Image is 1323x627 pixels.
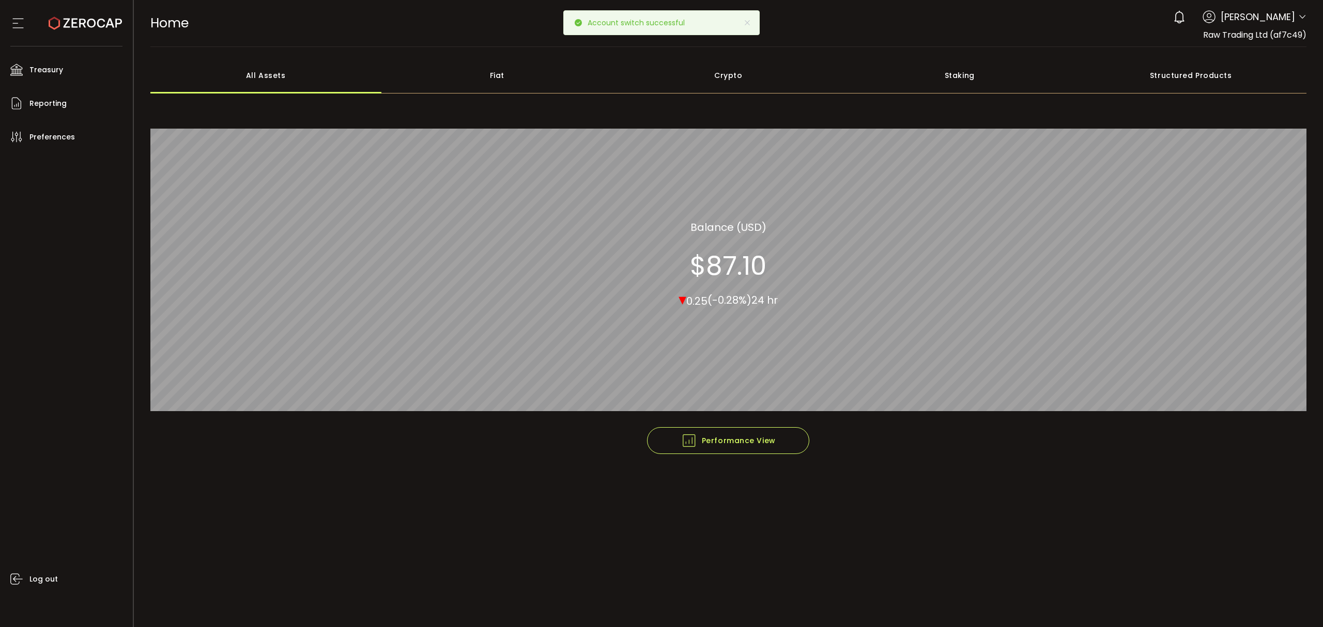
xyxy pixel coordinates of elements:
span: Raw Trading Ltd (af7c49) [1203,29,1306,41]
span: Reporting [29,96,67,111]
span: Preferences [29,130,75,145]
div: All Assets [150,57,382,93]
button: Performance View [647,427,809,454]
div: Crypto [613,57,844,93]
span: Log out [29,572,58,587]
iframe: Chat Widget [1271,577,1323,627]
p: Account switch successful [588,19,693,26]
span: Treasury [29,62,63,77]
span: Performance View [681,433,776,448]
div: Staking [844,57,1075,93]
span: [PERSON_NAME] [1221,10,1295,24]
div: Fiat [381,57,613,93]
div: Structured Products [1075,57,1307,93]
span: Home [150,14,189,32]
